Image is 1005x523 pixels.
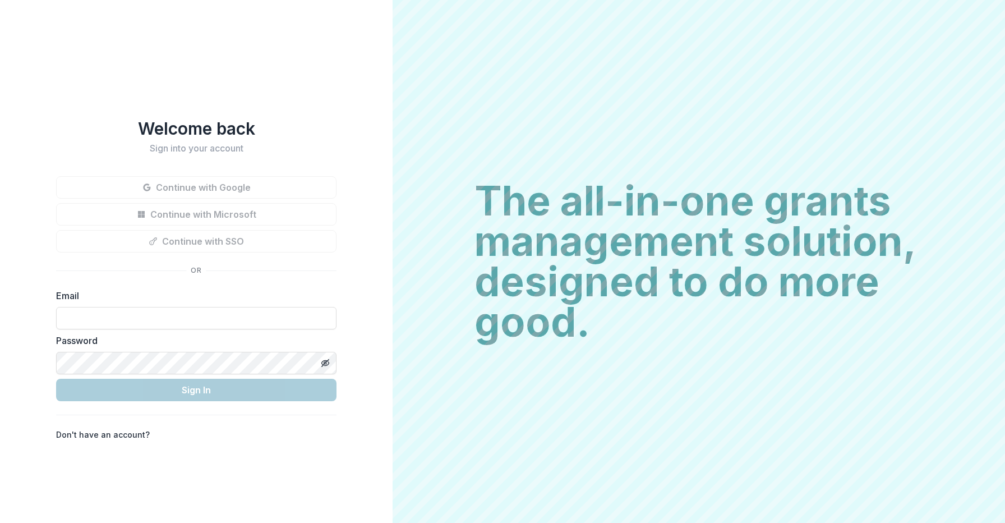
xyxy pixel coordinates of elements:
[56,379,336,401] button: Sign In
[56,334,330,347] label: Password
[56,289,330,302] label: Email
[56,203,336,226] button: Continue with Microsoft
[56,230,336,253] button: Continue with SSO
[316,354,334,372] button: Toggle password visibility
[56,143,336,154] h2: Sign into your account
[56,118,336,139] h1: Welcome back
[56,176,336,199] button: Continue with Google
[56,429,150,441] p: Don't have an account?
